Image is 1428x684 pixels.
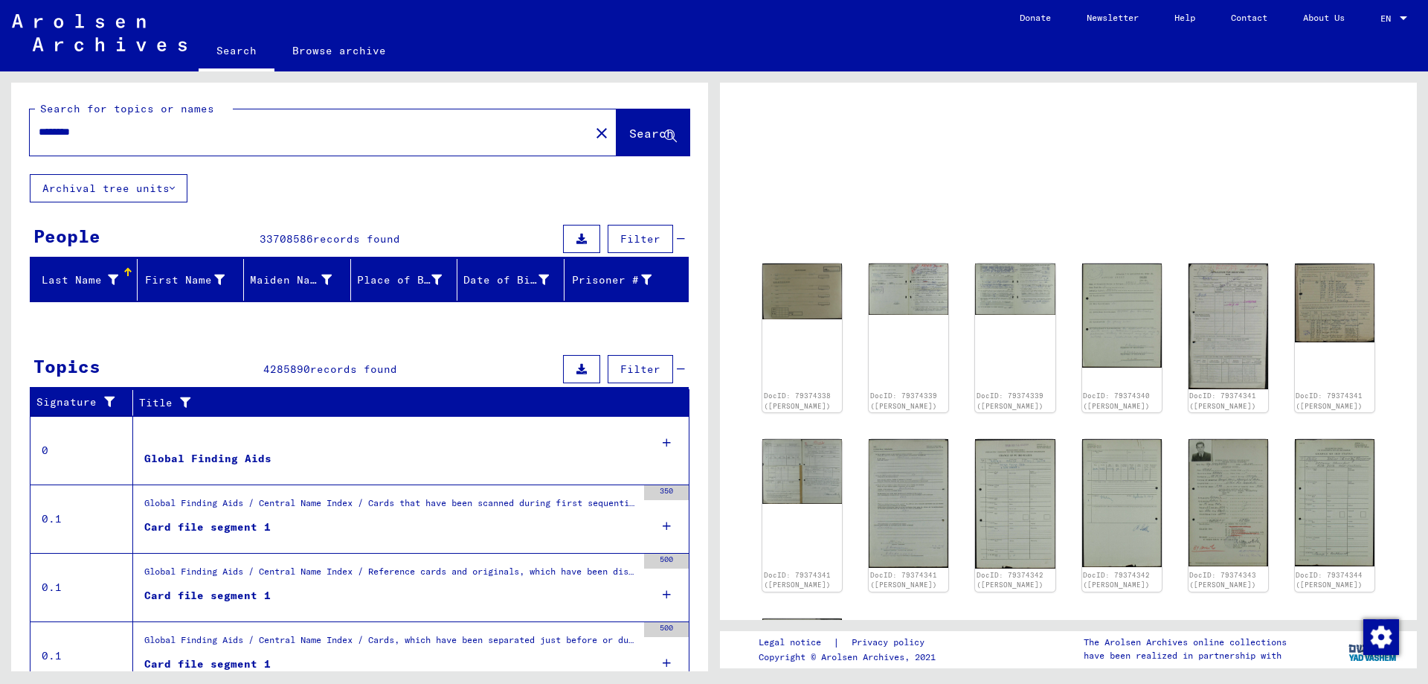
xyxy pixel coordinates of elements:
[33,353,100,380] div: Topics
[759,635,942,651] div: |
[244,259,351,301] mat-header-cell: Maiden Name
[869,263,948,315] img: 001.jpg
[1296,571,1363,589] a: DocID: 79374344 ([PERSON_NAME])
[139,395,660,411] div: Title
[463,272,549,288] div: Date of Birth
[357,268,461,292] div: Place of Birth
[762,263,842,319] img: 001.jpg
[144,496,637,517] div: Global Finding Aids / Central Name Index / Cards that have been scanned during first sequential m...
[1380,13,1397,24] span: EN
[1084,649,1287,662] p: have been realized in partnership with
[30,174,187,202] button: Archival tree units
[570,268,671,292] div: Prisoner #
[1189,439,1268,566] img: 001.jpg
[1083,571,1150,589] a: DocID: 79374342 ([PERSON_NAME])
[144,451,271,467] div: Global Finding Aids
[608,225,673,253] button: Filter
[629,126,674,141] span: Search
[759,651,942,664] p: Copyright © Arolsen Archives, 2021
[30,553,133,621] td: 0.1
[977,391,1043,410] a: DocID: 79374339 ([PERSON_NAME])
[36,268,137,292] div: Last Name
[144,520,271,535] div: Card file segment 1
[33,223,100,249] div: People
[138,259,245,301] mat-header-cell: First Name
[870,571,937,589] a: DocID: 79374341 ([PERSON_NAME])
[620,232,660,246] span: Filter
[144,656,271,672] div: Card file segment 1
[975,263,1055,315] img: 002.jpg
[30,485,133,553] td: 0.1
[250,268,350,292] div: Maiden Name
[1082,263,1162,368] img: 001.jpg
[975,439,1055,569] img: 001.jpg
[1082,439,1162,568] img: 002.jpg
[263,362,310,376] span: 4285890
[570,272,652,288] div: Prisoner #
[199,33,274,71] a: Search
[869,439,948,568] img: 004.jpg
[870,391,937,410] a: DocID: 79374339 ([PERSON_NAME])
[12,14,187,51] img: Arolsen_neg.svg
[463,268,567,292] div: Date of Birth
[1083,391,1150,410] a: DocID: 79374340 ([PERSON_NAME])
[310,362,397,376] span: records found
[617,109,689,156] button: Search
[274,33,404,68] a: Browse archive
[144,268,244,292] div: First Name
[30,416,133,485] td: 0
[620,362,660,376] span: Filter
[565,259,689,301] mat-header-cell: Prisoner #
[762,439,842,504] img: 003.jpg
[313,232,400,246] span: records found
[1189,571,1256,589] a: DocID: 79374343 ([PERSON_NAME])
[40,102,214,115] mat-label: Search for topics or names
[457,259,565,301] mat-header-cell: Date of Birth
[357,272,443,288] div: Place of Birth
[840,635,942,651] a: Privacy policy
[36,391,136,415] div: Signature
[1345,630,1401,668] img: yv_logo.png
[1363,619,1399,655] img: Change consent
[36,394,121,410] div: Signature
[764,571,831,589] a: DocID: 79374341 ([PERSON_NAME])
[144,633,637,654] div: Global Finding Aids / Central Name Index / Cards, which have been separated just before or during...
[644,485,689,500] div: 350
[587,118,617,147] button: Clear
[250,272,332,288] div: Maiden Name
[260,232,313,246] span: 33708586
[764,391,831,410] a: DocID: 79374338 ([PERSON_NAME])
[644,622,689,637] div: 500
[593,124,611,142] mat-icon: close
[351,259,458,301] mat-header-cell: Place of Birth
[1084,636,1287,649] p: The Arolsen Archives online collections
[1295,439,1374,567] img: 001.jpg
[139,391,675,415] div: Title
[608,355,673,383] button: Filter
[977,571,1043,589] a: DocID: 79374342 ([PERSON_NAME])
[1295,263,1374,342] img: 002.jpg
[144,588,271,604] div: Card file segment 1
[36,272,118,288] div: Last Name
[644,554,689,569] div: 500
[1363,619,1398,654] div: Change consent
[1189,391,1256,410] a: DocID: 79374341 ([PERSON_NAME])
[144,565,637,586] div: Global Finding Aids / Central Name Index / Reference cards and originals, which have been discove...
[759,635,833,651] a: Legal notice
[30,259,138,301] mat-header-cell: Last Name
[144,272,225,288] div: First Name
[1296,391,1363,410] a: DocID: 79374341 ([PERSON_NAME])
[1189,263,1268,390] img: 001.jpg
